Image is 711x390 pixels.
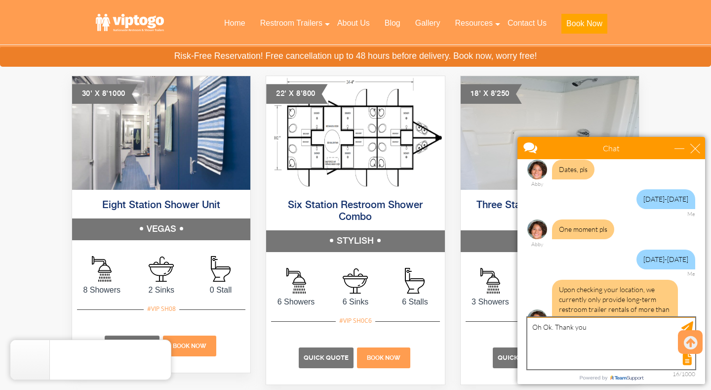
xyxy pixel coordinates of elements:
[266,230,444,252] h5: STYLISH
[498,354,543,361] span: Quick Quote
[343,268,368,294] img: an icon of sink
[377,12,408,34] a: Blog
[72,84,138,104] div: 30' X 8'1000
[131,284,191,296] span: 2 Sinks
[461,296,520,308] span: 3 Showers
[355,353,412,361] a: Book Now
[554,12,615,40] a: Book Now
[173,343,206,349] span: Book Now
[211,256,231,282] img: an icon of stall
[266,76,444,190] img: Full image for six shower combo restroom trailer
[405,268,425,294] img: an icon of stall
[561,14,607,34] button: Book Now
[266,84,327,104] div: 22' X 8'800
[461,84,522,104] div: 18' X 8'250
[461,76,639,190] img: An outside image of the 3 station shower combo trailer
[480,268,500,294] img: an icon of Shower
[217,12,253,34] a: Home
[92,256,112,282] img: an icon of Shower
[149,257,174,282] img: an icon of sink
[493,353,549,361] a: Quick Quote
[304,354,349,361] span: Quick Quote
[408,12,448,34] a: Gallery
[253,12,330,34] a: Restroom Trailers
[447,12,500,34] a: Resources
[500,12,554,34] a: Contact Us
[476,200,623,222] a: Three Station Restroom Shower Combo
[72,218,250,240] h5: VEGAS
[144,303,179,315] div: #VIP SH08
[72,76,250,190] img: Outside view of eight station shower unit
[161,341,218,349] a: Book Now
[191,284,250,296] span: 0 Stall
[102,200,220,211] a: Eight Station Shower Unit
[385,296,444,308] span: 6 Stalls
[288,200,423,222] a: Six Station Restroom Shower Combo
[461,230,639,252] h5: STYLISH
[286,268,306,294] img: an icon of Shower
[336,314,375,327] div: #VIP SH0C6
[512,131,711,390] iframe: Live Chat Box
[330,12,377,34] a: About Us
[299,353,355,361] a: Quick Quote
[367,354,400,361] span: Book Now
[266,296,325,308] span: 6 Showers
[72,284,131,296] span: 8 Showers
[326,296,385,308] span: 6 Sinks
